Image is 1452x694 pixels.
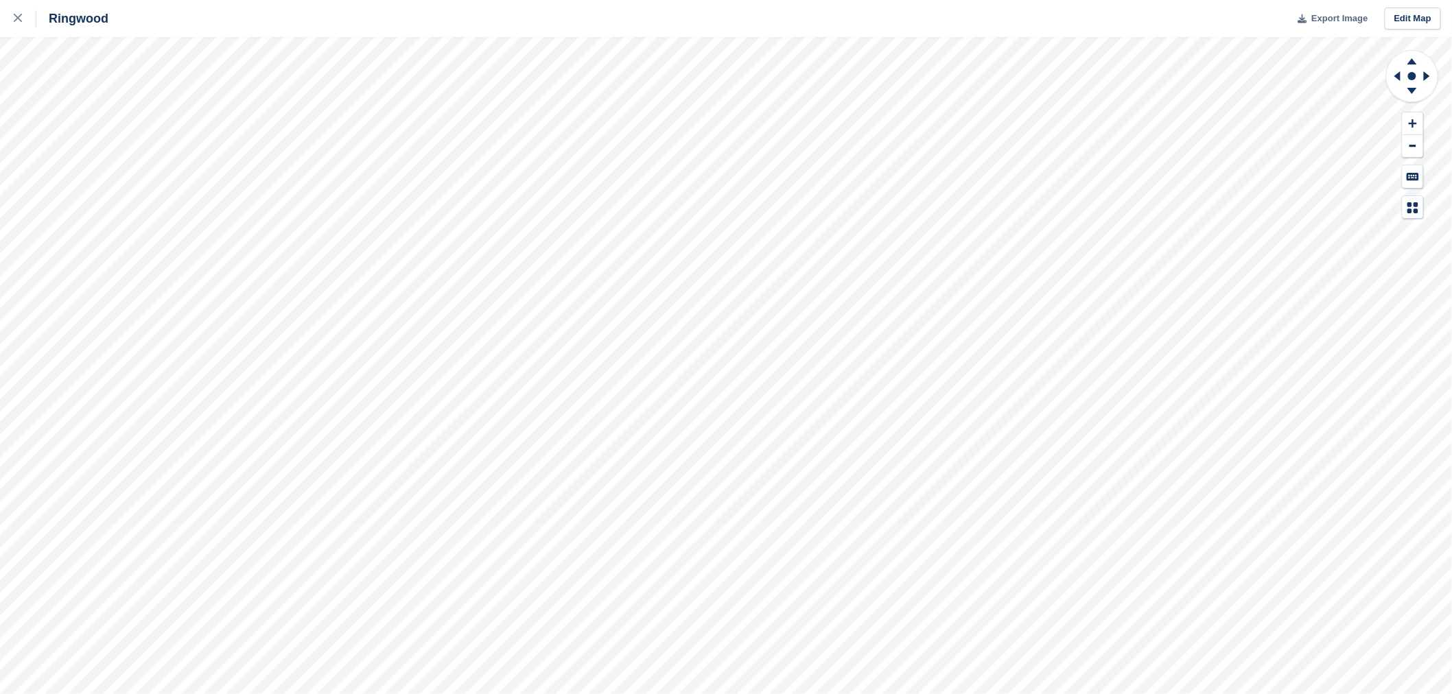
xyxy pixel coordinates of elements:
button: Keyboard Shortcuts [1403,165,1423,188]
div: Ringwood [36,10,108,27]
button: Zoom Out [1403,135,1423,158]
button: Map Legend [1403,196,1423,219]
button: Zoom In [1403,112,1423,135]
span: Export Image [1311,12,1368,25]
a: Edit Map [1385,8,1441,30]
button: Export Image [1290,8,1368,30]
